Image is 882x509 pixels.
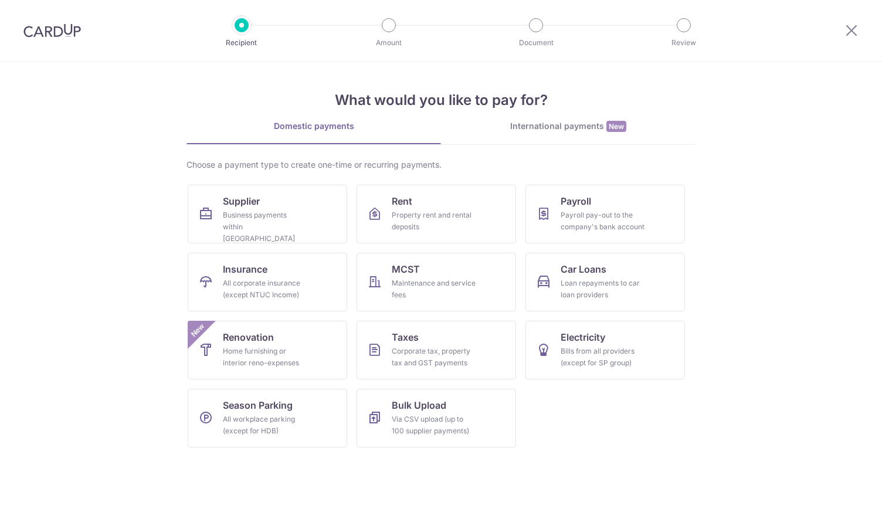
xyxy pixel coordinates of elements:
[188,321,208,340] span: New
[223,277,307,301] div: All corporate insurance (except NTUC Income)
[345,37,432,49] p: Amount
[223,330,274,344] span: Renovation
[640,37,727,49] p: Review
[223,398,293,412] span: Season Parking
[392,330,419,344] span: Taxes
[357,185,516,243] a: RentProperty rent and rental deposits
[606,121,626,132] span: New
[441,120,696,133] div: International payments
[561,262,606,276] span: Car Loans
[561,345,645,369] div: Bills from all providers (except for SP group)
[223,194,260,208] span: Supplier
[561,330,605,344] span: Electricity
[392,413,476,437] div: Via CSV upload (up to 100 supplier payments)
[392,345,476,369] div: Corporate tax, property tax and GST payments
[392,209,476,233] div: Property rent and rental deposits
[186,159,696,171] div: Choose a payment type to create one-time or recurring payments.
[186,120,441,132] div: Domestic payments
[188,185,347,243] a: SupplierBusiness payments within [GEOGRAPHIC_DATA]
[525,253,685,311] a: Car LoansLoan repayments to car loan providers
[223,345,307,369] div: Home furnishing or interior reno-expenses
[357,253,516,311] a: MCSTMaintenance and service fees
[392,398,446,412] span: Bulk Upload
[807,474,870,503] iframe: Opens a widget where you can find more information
[525,185,685,243] a: PayrollPayroll pay-out to the company's bank account
[561,194,591,208] span: Payroll
[188,389,347,447] a: Season ParkingAll workplace parking (except for HDB)
[198,37,285,49] p: Recipient
[561,277,645,301] div: Loan repayments to car loan providers
[186,90,696,111] h4: What would you like to pay for?
[392,194,412,208] span: Rent
[525,321,685,379] a: ElectricityBills from all providers (except for SP group)
[188,253,347,311] a: InsuranceAll corporate insurance (except NTUC Income)
[223,262,267,276] span: Insurance
[223,209,307,245] div: Business payments within [GEOGRAPHIC_DATA]
[23,23,81,38] img: CardUp
[188,321,347,379] a: RenovationHome furnishing or interior reno-expensesNew
[357,389,516,447] a: Bulk UploadVia CSV upload (up to 100 supplier payments)
[392,277,476,301] div: Maintenance and service fees
[561,209,645,233] div: Payroll pay-out to the company's bank account
[392,262,420,276] span: MCST
[223,413,307,437] div: All workplace parking (except for HDB)
[493,37,579,49] p: Document
[357,321,516,379] a: TaxesCorporate tax, property tax and GST payments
